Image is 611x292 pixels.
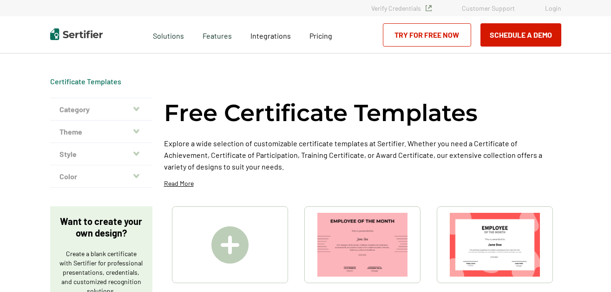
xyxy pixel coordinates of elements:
a: Certificate Templates [50,77,121,86]
span: Integrations [250,31,291,40]
button: Color [50,165,152,188]
div: Breadcrumb [50,77,121,86]
img: Sertifier | Digital Credentialing Platform [50,28,103,40]
a: Integrations [250,29,291,41]
span: Features [203,29,232,41]
a: Verify Credentials [371,4,432,12]
button: Category [50,98,152,121]
p: Read More [164,179,194,188]
h1: Free Certificate Templates [164,98,478,128]
a: Customer Support [462,4,515,12]
button: Theme [50,121,152,143]
img: Modern & Red Employee of the Month Certificate Template [450,213,540,277]
a: Try for Free Now [383,23,471,47]
img: Verified [426,5,432,11]
button: Style [50,143,152,165]
span: Solutions [153,29,184,41]
p: Want to create your own design? [59,216,143,239]
img: Create A Blank Certificate [211,226,249,264]
img: Simple & Modern Employee of the Month Certificate Template [317,213,407,277]
a: Pricing [309,29,332,41]
span: Pricing [309,31,332,40]
p: Explore a wide selection of customizable certificate templates at Sertifier. Whether you need a C... [164,137,561,172]
a: Login [545,4,561,12]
